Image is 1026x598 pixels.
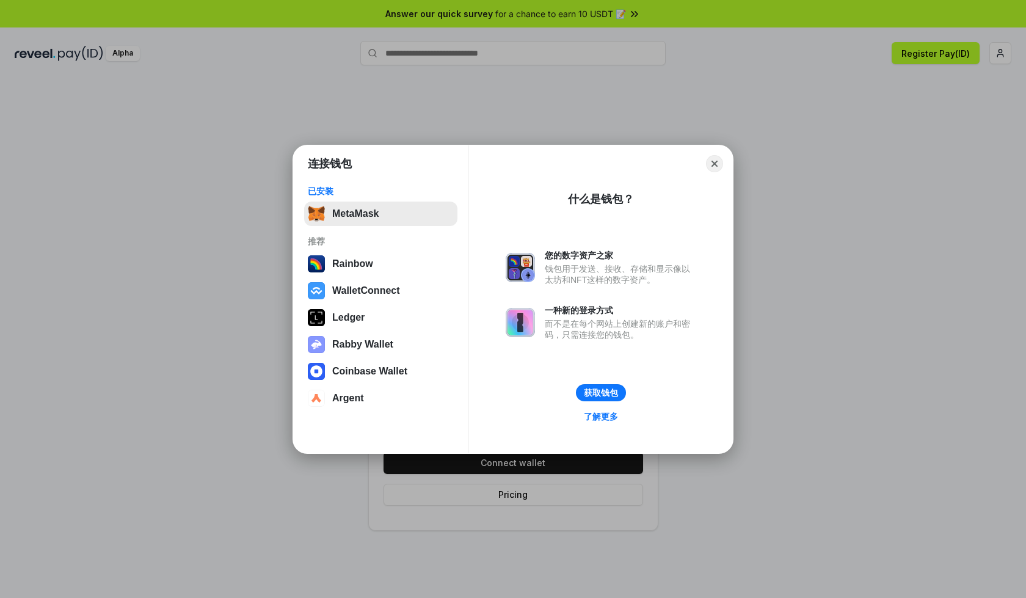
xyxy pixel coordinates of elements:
[332,366,407,377] div: Coinbase Wallet
[308,309,325,326] img: svg+xml,%3Csvg%20xmlns%3D%22http%3A%2F%2Fwww.w3.org%2F2000%2Fsvg%22%20width%3D%2228%22%20height%3...
[545,318,696,340] div: 而不是在每个网站上创建新的账户和密码，只需连接您的钱包。
[308,156,352,171] h1: 连接钱包
[506,308,535,337] img: svg+xml,%3Csvg%20xmlns%3D%22http%3A%2F%2Fwww.w3.org%2F2000%2Fsvg%22%20fill%3D%22none%22%20viewBox...
[584,411,618,422] div: 了解更多
[584,387,618,398] div: 获取钱包
[332,258,373,269] div: Rainbow
[304,252,457,276] button: Rainbow
[506,253,535,282] img: svg+xml,%3Csvg%20xmlns%3D%22http%3A%2F%2Fwww.w3.org%2F2000%2Fsvg%22%20fill%3D%22none%22%20viewBox...
[304,359,457,384] button: Coinbase Wallet
[308,205,325,222] img: svg+xml,%3Csvg%20fill%3D%22none%22%20height%3D%2233%22%20viewBox%3D%220%200%2035%2033%22%20width%...
[545,305,696,316] div: 一种新的登录方式
[545,263,696,285] div: 钱包用于发送、接收、存储和显示像以太坊和NFT这样的数字资产。
[332,208,379,219] div: MetaMask
[304,386,457,410] button: Argent
[304,332,457,357] button: Rabby Wallet
[577,409,625,425] a: 了解更多
[332,339,393,350] div: Rabby Wallet
[568,192,634,206] div: 什么是钱包？
[576,384,626,401] button: 获取钱包
[332,312,365,323] div: Ledger
[308,255,325,272] img: svg+xml,%3Csvg%20width%3D%22120%22%20height%3D%22120%22%20viewBox%3D%220%200%20120%20120%22%20fil...
[308,282,325,299] img: svg+xml,%3Csvg%20width%3D%2228%22%20height%3D%2228%22%20viewBox%3D%220%200%2028%2028%22%20fill%3D...
[332,393,364,404] div: Argent
[545,250,696,261] div: 您的数字资产之家
[308,236,454,247] div: 推荐
[304,305,457,330] button: Ledger
[308,363,325,380] img: svg+xml,%3Csvg%20width%3D%2228%22%20height%3D%2228%22%20viewBox%3D%220%200%2028%2028%22%20fill%3D...
[308,186,454,197] div: 已安装
[332,285,400,296] div: WalletConnect
[304,202,457,226] button: MetaMask
[304,279,457,303] button: WalletConnect
[308,336,325,353] img: svg+xml,%3Csvg%20xmlns%3D%22http%3A%2F%2Fwww.w3.org%2F2000%2Fsvg%22%20fill%3D%22none%22%20viewBox...
[308,390,325,407] img: svg+xml,%3Csvg%20width%3D%2228%22%20height%3D%2228%22%20viewBox%3D%220%200%2028%2028%22%20fill%3D...
[706,155,723,172] button: Close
